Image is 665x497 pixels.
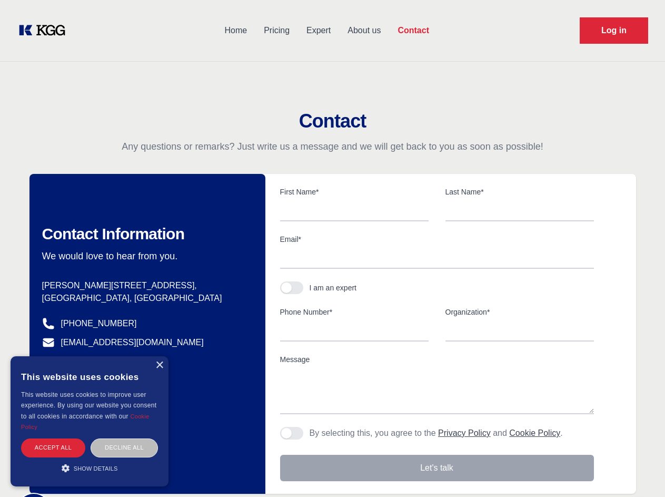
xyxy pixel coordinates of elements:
label: Organization* [445,307,594,317]
div: This website uses cookies [21,364,158,389]
a: Privacy Policy [438,428,491,437]
a: Contact [389,17,438,44]
a: Home [216,17,255,44]
label: Last Name* [445,187,594,197]
label: Email* [280,234,594,245]
a: [EMAIL_ADDRESS][DOMAIN_NAME] [61,336,204,349]
div: Show details [21,463,158,473]
p: Any questions or remarks? Just write us a message and we will get back to you as soon as possible! [13,140,652,153]
iframe: Chat Widget [612,446,665,497]
div: Decline all [91,438,158,457]
a: Cookie Policy [509,428,560,437]
a: KOL Knowledge Platform: Talk to Key External Experts (KEE) [17,22,74,39]
h2: Contact [13,111,652,132]
p: By selecting this, you agree to the and . [310,427,563,440]
p: [PERSON_NAME][STREET_ADDRESS], [42,279,249,292]
div: I am an expert [310,282,357,293]
h2: Contact Information [42,225,249,243]
a: Expert [298,17,339,44]
label: First Name* [280,187,429,197]
p: [GEOGRAPHIC_DATA], [GEOGRAPHIC_DATA] [42,292,249,305]
a: Request Demo [580,17,648,44]
label: Phone Number* [280,307,429,317]
a: [PHONE_NUMBER] [61,317,137,330]
span: This website uses cookies to improve user experience. By using our website you consent to all coo... [21,391,156,420]
a: Pricing [255,17,298,44]
a: About us [339,17,389,44]
button: Let's talk [280,455,594,481]
div: Accept all [21,438,85,457]
span: Show details [74,465,118,472]
a: Cookie Policy [21,413,150,430]
a: @knowledgegategroup [42,355,147,368]
div: Close [155,362,163,369]
p: We would love to hear from you. [42,250,249,262]
label: Message [280,354,594,365]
